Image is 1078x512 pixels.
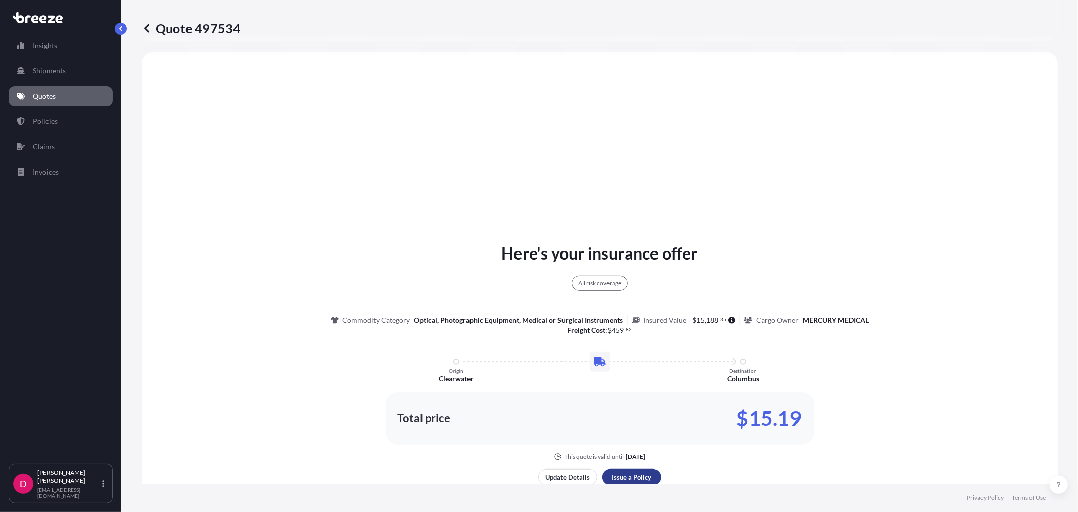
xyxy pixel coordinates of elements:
button: Update Details [538,469,597,485]
a: Claims [9,137,113,157]
a: Invoices [9,162,113,182]
p: : [568,325,632,335]
p: Policies [33,116,58,126]
a: Shipments [9,61,113,81]
p: Invoices [33,167,59,177]
button: Issue a Policy [602,469,661,485]
span: $ [608,327,612,334]
span: 459 [612,327,624,334]
p: Insured Value [644,315,687,325]
p: Claims [33,142,55,152]
span: 15 [697,317,705,324]
p: Cargo Owner [756,315,799,325]
p: [DATE] [626,453,645,461]
p: $15.19 [737,410,802,426]
a: Policies [9,111,113,132]
span: 35 [720,318,726,321]
a: Privacy Policy [967,494,1004,502]
a: Quotes [9,86,113,106]
p: Shipments [33,66,66,76]
a: Terms of Use [1012,494,1046,502]
b: Freight Cost [568,326,606,334]
div: All risk coverage [572,276,628,291]
a: Insights [9,35,113,56]
p: Insights [33,40,57,51]
p: This quote is valid until [564,453,624,461]
p: Quotes [33,91,56,101]
span: $ [693,317,697,324]
p: Total price [398,413,451,423]
p: Columbus [727,374,759,384]
p: Clearwater [439,374,474,384]
p: Update Details [546,472,590,482]
span: , [705,317,707,324]
p: Origin [449,368,463,374]
p: Destination [730,368,757,374]
span: . [625,328,626,331]
span: . [719,318,720,321]
p: Issue a Policy [612,472,652,482]
p: Optical, Photographic Equipment, Medical or Surgical Instruments [414,315,623,325]
span: 188 [707,317,719,324]
span: D [20,479,27,489]
p: Commodity Category [343,315,410,325]
p: MERCURY MEDICAL [803,315,869,325]
p: [PERSON_NAME] [PERSON_NAME] [37,468,100,485]
p: Here's your insurance offer [501,241,697,266]
p: [EMAIL_ADDRESS][DOMAIN_NAME] [37,487,100,499]
span: 82 [626,328,632,331]
p: Quote 497534 [142,20,241,36]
